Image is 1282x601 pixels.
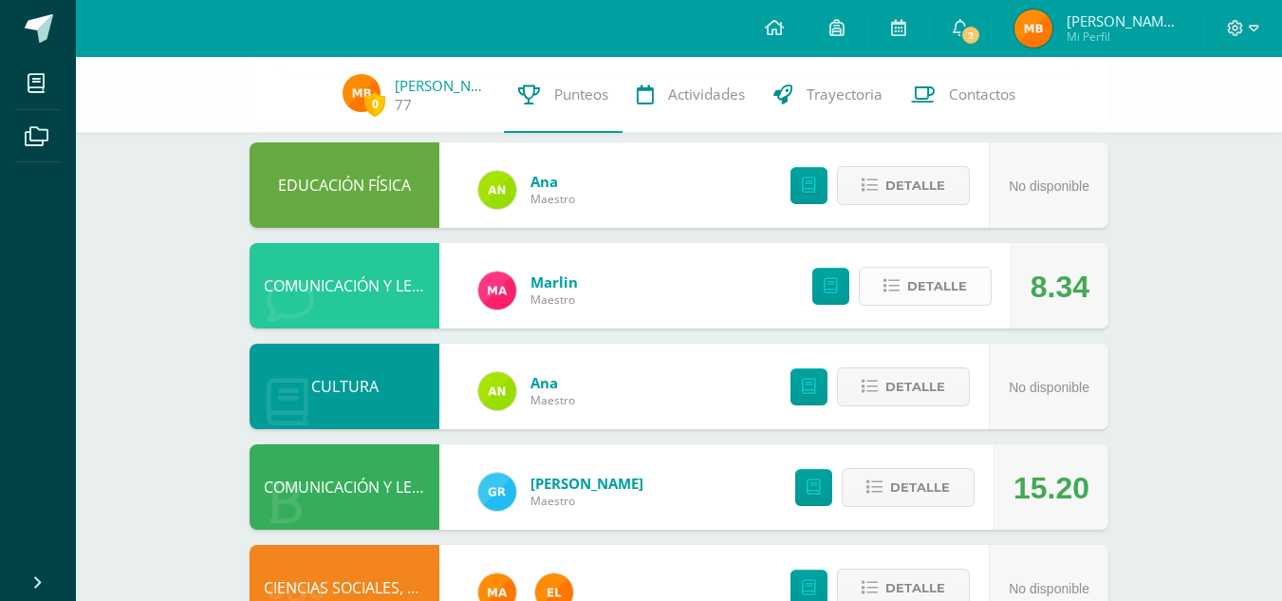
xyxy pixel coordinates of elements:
div: 15.20 [1013,445,1089,531]
span: Maestro [530,291,578,308]
button: Detalle [842,468,975,507]
a: [PERSON_NAME] [395,76,490,95]
button: Detalle [837,367,970,406]
div: CULTURA [250,344,439,429]
span: Detalle [885,369,945,404]
a: Marlin [530,272,578,291]
span: [PERSON_NAME] [PERSON_NAME] [1067,11,1180,30]
div: 8.34 [1031,244,1089,329]
span: No disponible [1009,581,1089,596]
img: ca51be06ee6568e83a4be8f0f0221dfb.png [478,272,516,310]
a: Contactos [897,57,1030,133]
span: Mi Perfil [1067,28,1180,45]
span: Maestro [530,392,575,408]
span: No disponible [1009,380,1089,395]
div: COMUNICACIÓN Y LENGUAJE, IDIOMA EXTRANJERO [250,243,439,329]
a: Ana [530,373,575,392]
a: 77 [395,95,412,115]
button: Detalle [837,166,970,205]
span: Contactos [949,85,1015,104]
a: [PERSON_NAME] [530,474,643,493]
span: Actividades [668,85,745,104]
img: 122d7b7bf6a5205df466ed2966025dea.png [478,171,516,209]
div: EDUCACIÓN FÍSICA [250,142,439,228]
span: Punteos [554,85,608,104]
span: Trayectoria [807,85,883,104]
a: Actividades [622,57,759,133]
span: Maestro [530,493,643,509]
span: Detalle [890,470,950,505]
span: Maestro [530,191,575,207]
span: 0 [364,92,385,116]
a: Punteos [504,57,622,133]
a: Ana [530,172,575,191]
button: Detalle [859,267,992,306]
img: 6836aa3427f9a1a50e214aa154154334.png [343,74,381,112]
img: 122d7b7bf6a5205df466ed2966025dea.png [478,372,516,410]
span: No disponible [1009,178,1089,194]
span: 2 [960,25,981,46]
span: Detalle [885,168,945,203]
img: 6836aa3427f9a1a50e214aa154154334.png [1014,9,1052,47]
a: Trayectoria [759,57,897,133]
span: Detalle [907,269,967,304]
img: 47e0c6d4bfe68c431262c1f147c89d8f.png [478,473,516,511]
div: COMUNICACIÓN Y LENGUAJE, IDIOMA ESPAÑOL [250,444,439,530]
